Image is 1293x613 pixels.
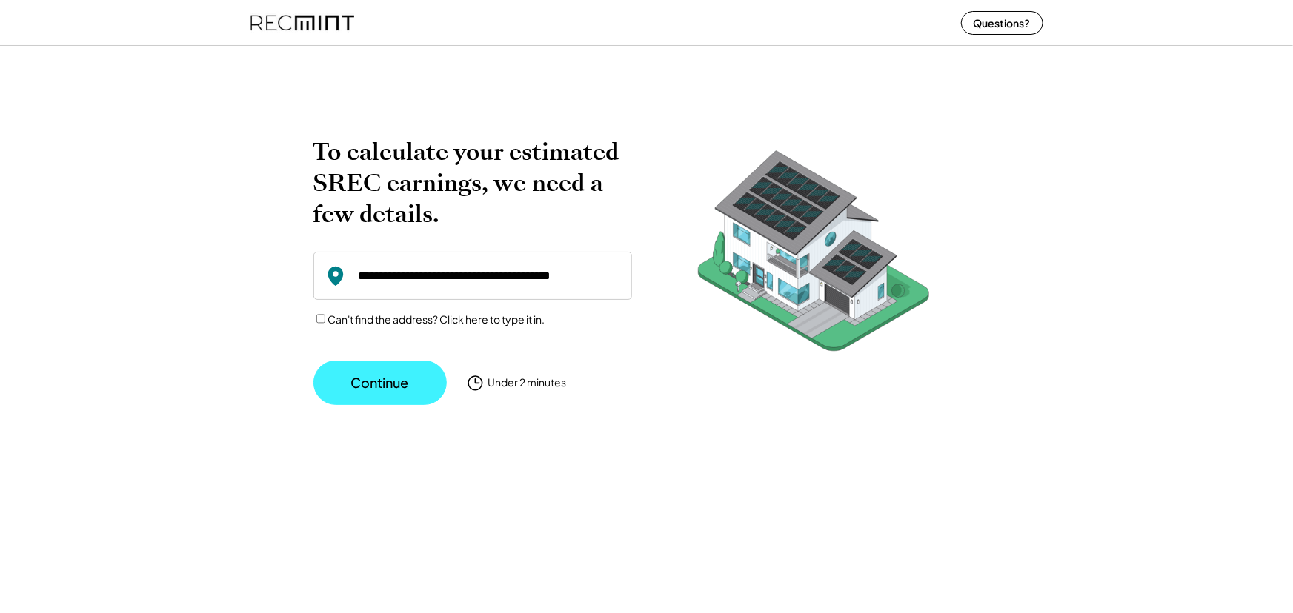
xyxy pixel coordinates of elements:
h2: To calculate your estimated SREC earnings, we need a few details. [313,136,632,230]
img: RecMintArtboard%207.png [669,136,958,374]
button: Continue [313,361,447,405]
button: Questions? [961,11,1043,35]
div: Under 2 minutes [488,375,567,390]
label: Can't find the address? Click here to type it in. [328,312,545,326]
img: recmint-logotype%403x%20%281%29.jpeg [250,3,354,42]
